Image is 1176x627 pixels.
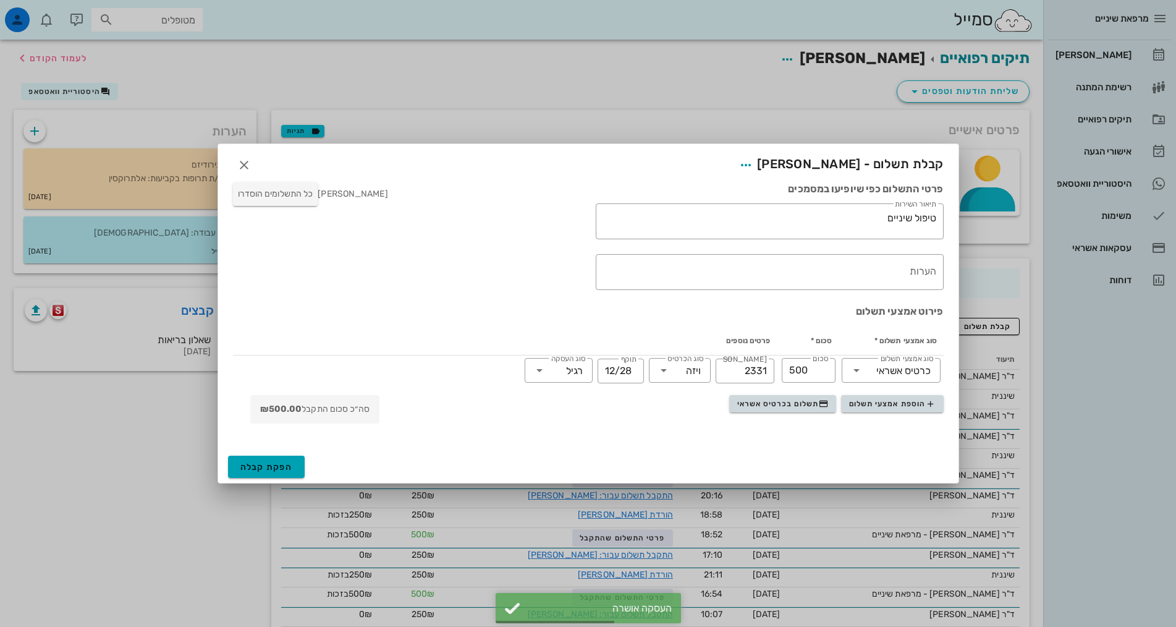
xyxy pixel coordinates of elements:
[849,399,936,409] span: הוספת אמצעי תשלום
[620,355,637,364] label: תוקף
[841,395,943,412] button: הוספת אמצעי תשלום
[880,354,933,364] label: סוג אמצעי תשלום
[842,358,941,383] div: סוג אמצעי תשלוםכרטיס אשראי
[250,395,379,424] div: סה״כ סכום התקבל
[894,200,936,209] label: תיאור השירות
[649,358,711,383] div: סוג הכרטיסויזה
[527,602,672,614] div: העסקה אושרה
[839,326,944,356] th: סוג אמצעי תשלום *
[260,404,302,414] strong: ₪500.00
[258,326,777,356] th: פרטים נוספים
[238,189,313,199] span: כל התשלומים הוסדרו
[737,399,829,409] span: תשלום בכרטיס אשראי
[729,395,836,412] button: תשלום בכרטיס אשראי
[813,354,828,364] label: סכום
[876,365,931,377] div: כרטיס אשראי
[566,365,583,377] div: רגיל
[686,365,701,377] div: ויזה
[240,462,293,472] span: הפקת קבלה
[228,456,305,478] button: הפקת קבלה
[525,358,593,383] div: סוג העסקהרגיל
[777,326,839,356] th: סכום *
[723,355,767,364] label: [PERSON_NAME]׳ כרטיס
[551,354,585,364] label: סוג העסקה
[667,354,703,364] label: סוג הכרטיס
[233,305,944,318] h3: פירוט אמצעי תשלום
[233,182,388,211] div: [PERSON_NAME]
[596,182,944,196] h3: פרטי התשלום כפי שיופיעו במסמכים
[735,154,944,176] span: קבלת תשלום - [PERSON_NAME]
